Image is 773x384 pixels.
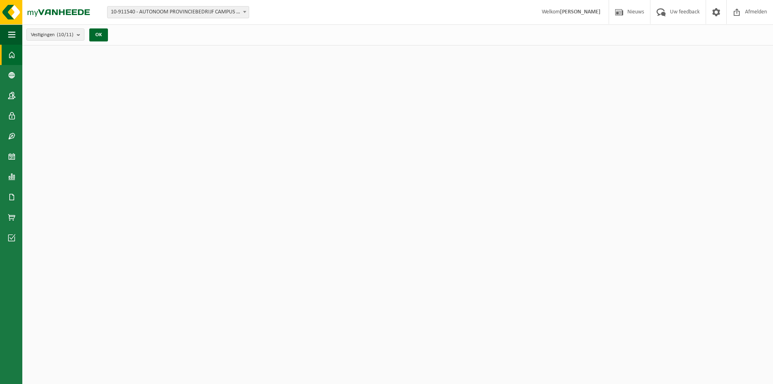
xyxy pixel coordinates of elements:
count: (10/11) [57,32,73,37]
button: OK [89,28,108,41]
span: 10-911540 - AUTONOOM PROVINCIEBEDRIJF CAMPUS VESTA - RANST [107,6,249,18]
button: Vestigingen(10/11) [26,28,84,41]
span: 10-911540 - AUTONOOM PROVINCIEBEDRIJF CAMPUS VESTA - RANST [108,7,249,18]
strong: [PERSON_NAME] [560,9,601,15]
span: Vestigingen [31,29,73,41]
